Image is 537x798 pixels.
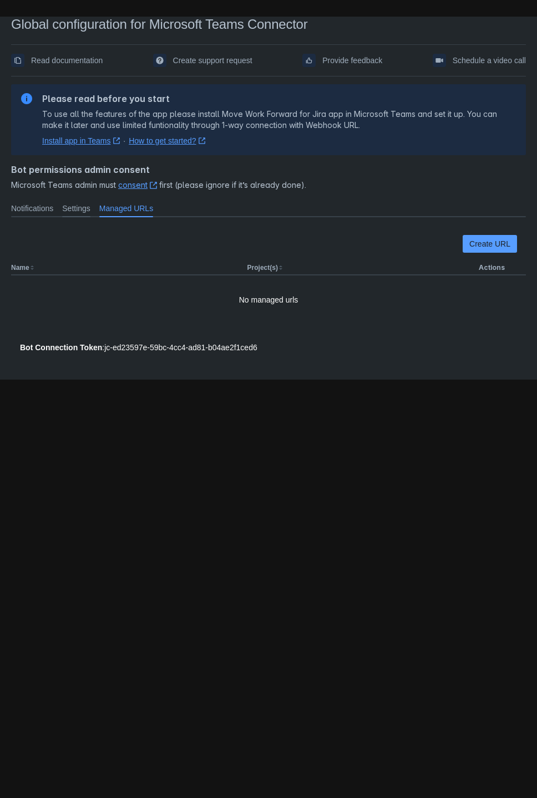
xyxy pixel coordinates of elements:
a: Provide feedback [302,52,382,69]
a: Install app in Teams [42,135,120,146]
span: Schedule a video call [453,52,526,69]
span: videoCall [435,56,444,65]
span: support [155,56,164,65]
a: consent [118,180,157,190]
span: Microsoft Teams admin must first (please ignore if it’s already done). [11,180,526,191]
button: Create URL [463,235,517,253]
a: How to get started? [129,135,205,146]
p: To use all the features of the app please install Move Work Forward for Jira app in Microsoft Tea... [42,109,517,131]
span: Read documentation [31,52,103,69]
span: Create URL [469,235,510,253]
span: Managed URLs [99,203,153,214]
span: feedback [305,56,313,65]
div: Global configuration for Microsoft Teams Connector [11,17,526,32]
strong: Bot Connection Token [20,343,102,352]
a: Create support request [153,52,252,69]
button: Project(s) [247,264,278,272]
span: Settings [62,203,90,214]
span: Notifications [11,203,53,214]
button: Name [11,264,29,272]
span: documentation [13,56,22,65]
span: information [20,92,33,105]
span: Provide feedback [322,52,382,69]
a: Read documentation [11,52,103,69]
h2: Please read before you start [42,93,517,104]
a: Schedule a video call [433,52,526,69]
th: Actions [474,261,526,275]
h4: Bot permissions admin consent [11,164,526,175]
div: : jc-ed23597e-59bc-4cc4-ad81-b04ae2f1ced6 [20,342,517,353]
div: No managed urls [140,294,397,305]
span: Create support request [173,52,252,69]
